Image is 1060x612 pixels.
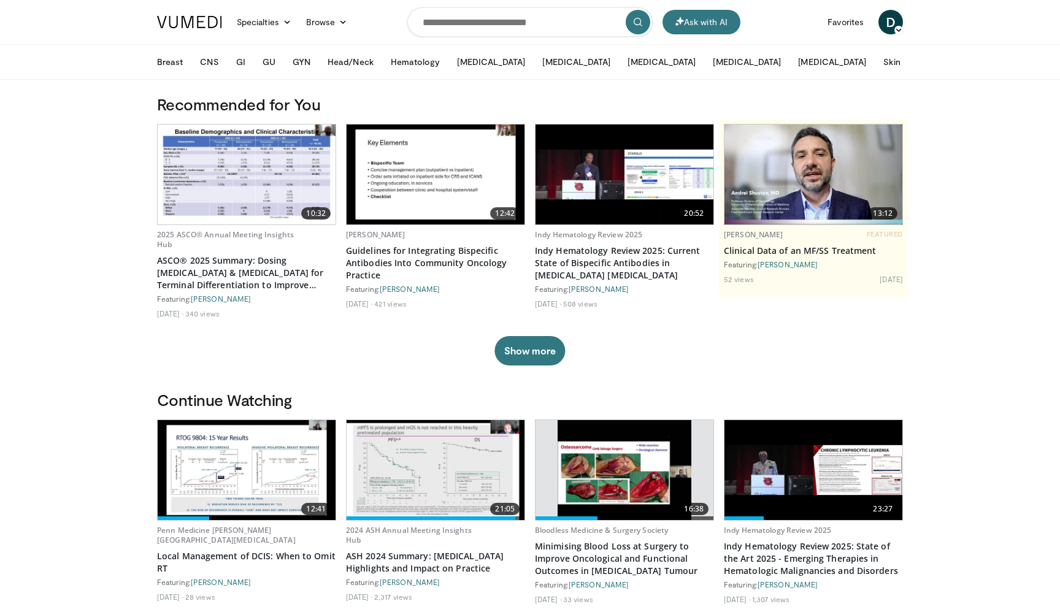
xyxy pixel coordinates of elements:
a: 21:05 [347,420,524,520]
li: 52 views [724,274,754,284]
button: Ask with AI [662,10,740,34]
li: [DATE] [157,308,183,318]
span: 16:38 [679,503,709,515]
button: Show more [494,336,565,365]
a: Guidelines for Integrating Bispecific Antibodies Into Community Oncology Practice [346,245,525,281]
a: 13:12 [724,124,902,224]
img: 234fd99a-7f46-4e9d-adf0-010bc245e163.620x360_q85_upscale.jpg [158,124,336,224]
span: 12:42 [490,207,520,220]
li: [DATE] [346,592,372,602]
span: FEATURED [867,230,903,239]
span: 23:27 [868,503,897,515]
a: 20:52 [536,124,713,224]
a: Clinical Data of an MF/SS Treatment [724,245,903,257]
a: Indy Hematology Review 2025: Current State of Bispecific Antibodies in [MEDICAL_DATA] [MEDICAL_DATA] [535,245,714,281]
a: Browse [299,10,355,34]
a: ASH 2024 Summary: [MEDICAL_DATA] Highlights and Impact on Practice [346,550,525,575]
a: Specialties [229,10,299,34]
a: Indy Hematology Review 2025: State of the Art 2025 - Emerging Therapies in Hematologic Malignanci... [724,540,903,577]
a: 16:38 [536,420,713,520]
li: [DATE] [880,274,903,284]
img: 3bcce6c3-dc1e-4640-9bd1-2bc6fd975d42.620x360_q85_upscale.jpg [536,124,713,224]
li: [DATE] [535,299,561,308]
div: Featuring: [724,259,903,269]
button: [MEDICAL_DATA] [450,50,532,74]
button: GI [229,50,253,74]
div: Featuring: [346,577,525,587]
h3: Continue Watching [157,390,903,410]
a: [PERSON_NAME] [380,285,440,293]
button: Skin [876,50,907,74]
li: 340 views [185,308,220,318]
button: GYN [285,50,318,74]
li: [DATE] [157,592,183,602]
span: 13:12 [868,207,897,220]
img: 22c5337f-668f-4ee8-8cd5-37ede12e5f9d.620x360_q85_upscale.jpg [158,420,336,520]
a: D [878,10,903,34]
span: 10:32 [301,207,331,220]
li: 28 views [185,592,215,602]
a: [PERSON_NAME] [758,580,818,589]
div: Featuring: [724,579,903,589]
button: Breast [150,50,190,74]
a: [PERSON_NAME] [569,580,629,589]
a: 23:27 [724,420,902,520]
a: Penn Medicine [PERSON_NAME][GEOGRAPHIC_DATA][MEDICAL_DATA] [157,525,296,545]
a: 12:41 [158,420,336,520]
div: Featuring: [535,579,714,589]
span: 12:41 [301,503,331,515]
div: Featuring: [535,284,714,294]
a: ASCO® 2025 Summary: Dosing [MEDICAL_DATA] & [MEDICAL_DATA] for Terminal Differentiation to Improv... [157,254,336,291]
button: Head/Neck [320,50,381,74]
a: 10:32 [158,124,336,224]
li: [DATE] [724,594,750,604]
button: [MEDICAL_DATA] [791,50,874,74]
button: [MEDICAL_DATA] [705,50,788,74]
a: [PERSON_NAME] [380,578,440,586]
a: 12:42 [347,124,524,224]
a: Favorites [820,10,871,34]
a: Local Management of DCIS: When to Omit RT [157,550,336,575]
a: [PERSON_NAME] [191,294,251,303]
a: Indy Hematology Review 2025 [724,525,831,535]
span: 21:05 [490,503,520,515]
img: 261cbb63-91cb-4edb-8a5a-c03d1dca5769.620x360_q85_upscale.jpg [347,420,524,520]
button: [MEDICAL_DATA] [620,50,703,74]
img: dfecf537-d4a4-4a47-8610-d62fe50ce9e0.620x360_q85_upscale.jpg [724,420,902,520]
img: 10cb1ea9-2bd0-4c23-abc6-f89aed6a6a12.620x360_q85_upscale.jpg [558,420,691,520]
h3: Recommended for You [157,94,903,114]
button: [MEDICAL_DATA] [535,50,618,74]
a: [PERSON_NAME] [758,260,818,269]
a: [PERSON_NAME] [191,578,251,586]
img: VuMedi Logo [157,16,222,28]
span: 20:52 [679,207,709,220]
a: Minimising Blood Loss at Surgery to Improve Oncological and Functional Outcomes in [MEDICAL_DATA]... [535,540,714,577]
li: [DATE] [346,299,372,308]
a: [PERSON_NAME] [724,229,783,240]
li: 508 views [563,299,597,308]
div: Featuring: [346,284,525,294]
input: Search topics, interventions [407,7,653,37]
a: [PERSON_NAME] [346,229,405,240]
li: 33 views [563,594,593,604]
a: 2024 ASH Annual Meeting Insights Hub [346,525,472,545]
li: 421 views [374,299,407,308]
div: Featuring: [157,294,336,304]
img: 06aeabf6-d80b-411f-bad7-48e76a220ecd.png.620x360_q85_upscale.jpg [724,124,902,224]
li: 1,307 views [752,594,789,604]
img: ad0a6ca4-2953-42ce-b6ec-a870dc25cd01.620x360_q85_upscale.jpg [347,124,524,224]
button: Hematology [383,50,448,74]
button: CNS [193,50,226,74]
li: 2,317 views [374,592,412,602]
button: GU [255,50,283,74]
a: Indy Hematology Review 2025 [535,229,642,240]
div: Featuring: [157,577,336,587]
a: [PERSON_NAME] [569,285,629,293]
a: 2025 ASCO® Annual Meeting Insights Hub [157,229,294,250]
a: Bloodless Medicine & Surgery Society [535,525,668,535]
li: [DATE] [535,594,561,604]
